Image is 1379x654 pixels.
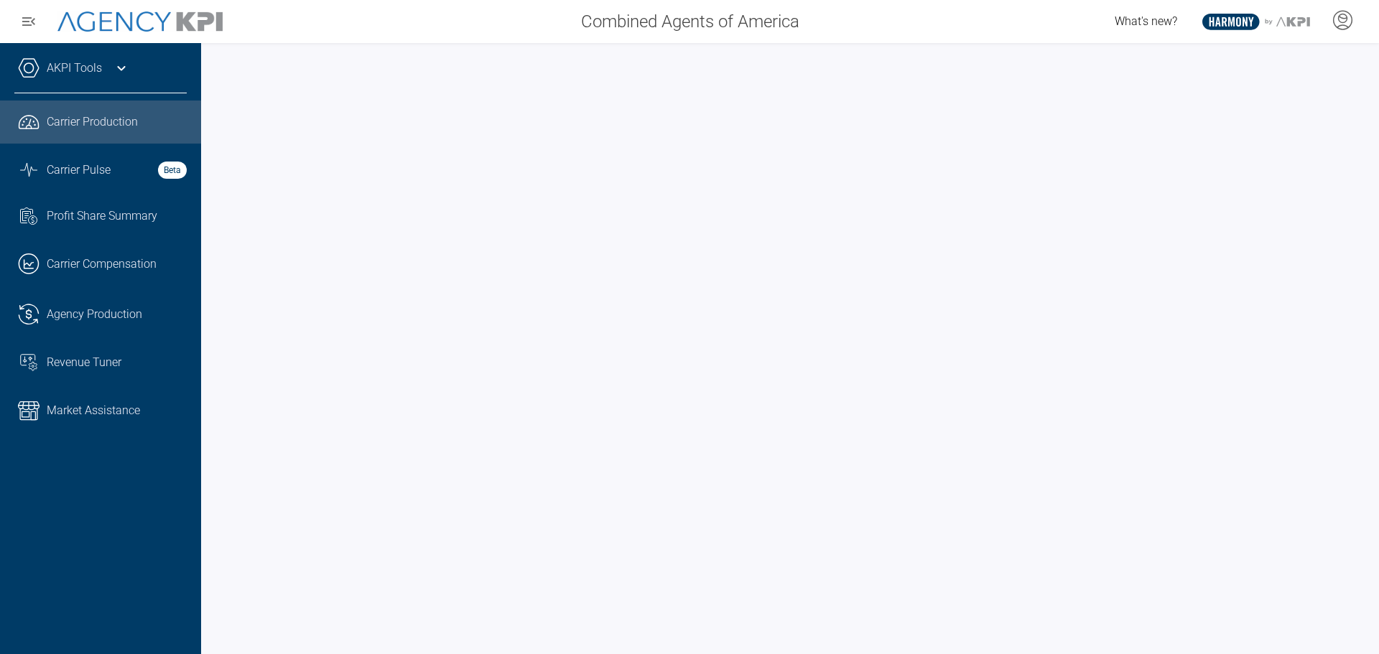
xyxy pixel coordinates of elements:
[47,306,142,323] span: Agency Production
[47,256,157,273] span: Carrier Compensation
[581,9,799,34] span: Combined Agents of America
[47,162,111,179] span: Carrier Pulse
[158,162,187,179] strong: Beta
[47,113,138,131] span: Carrier Production
[47,207,157,225] span: Profit Share Summary
[57,11,223,32] img: AgencyKPI
[1115,14,1177,28] span: What's new?
[47,354,121,371] span: Revenue Tuner
[47,60,102,77] a: AKPI Tools
[47,402,140,419] span: Market Assistance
